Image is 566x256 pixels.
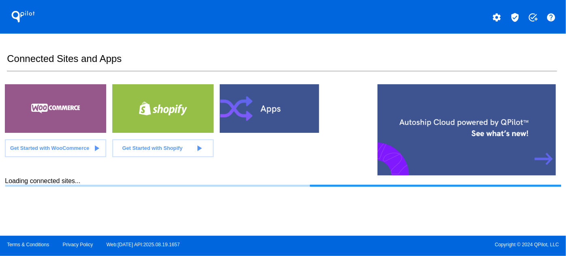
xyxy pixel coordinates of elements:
mat-icon: verified_user [510,13,520,22]
mat-icon: settings [492,13,502,22]
mat-icon: help [546,13,556,22]
span: Get Started with Shopify [122,145,183,151]
mat-icon: play_arrow [92,143,101,153]
h1: QPilot [7,9,39,25]
div: Loading connected sites... [5,177,561,187]
mat-icon: play_arrow [194,143,204,153]
h2: Connected Sites and Apps [7,53,557,71]
span: Copyright © 2024 QPilot, LLC [290,242,559,247]
span: Get Started with WooCommerce [10,145,89,151]
a: Get Started with Shopify [112,139,214,157]
a: Privacy Policy [63,242,93,247]
a: Web:[DATE] API:2025.08.19.1657 [107,242,180,247]
a: Get Started with WooCommerce [5,139,106,157]
mat-icon: add_task [528,13,538,22]
a: Terms & Conditions [7,242,49,247]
